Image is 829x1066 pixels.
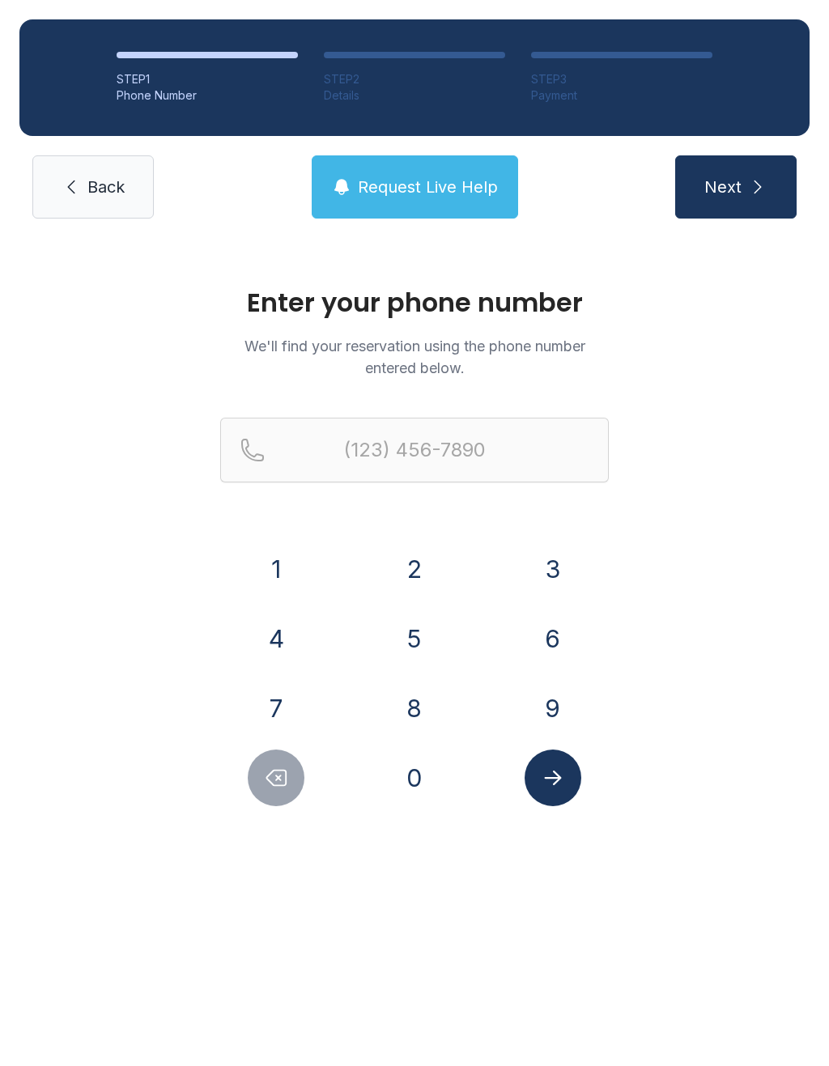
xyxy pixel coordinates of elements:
[386,680,443,737] button: 8
[525,610,581,667] button: 6
[117,87,298,104] div: Phone Number
[525,541,581,597] button: 3
[220,418,609,482] input: Reservation phone number
[386,750,443,806] button: 0
[248,680,304,737] button: 7
[87,176,125,198] span: Back
[248,750,304,806] button: Delete number
[220,335,609,379] p: We'll find your reservation using the phone number entered below.
[386,610,443,667] button: 5
[220,290,609,316] h1: Enter your phone number
[358,176,498,198] span: Request Live Help
[117,71,298,87] div: STEP 1
[386,541,443,597] button: 2
[324,87,505,104] div: Details
[324,71,505,87] div: STEP 2
[525,750,581,806] button: Submit lookup form
[248,541,304,597] button: 1
[704,176,742,198] span: Next
[525,680,581,737] button: 9
[248,610,304,667] button: 4
[531,87,712,104] div: Payment
[531,71,712,87] div: STEP 3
